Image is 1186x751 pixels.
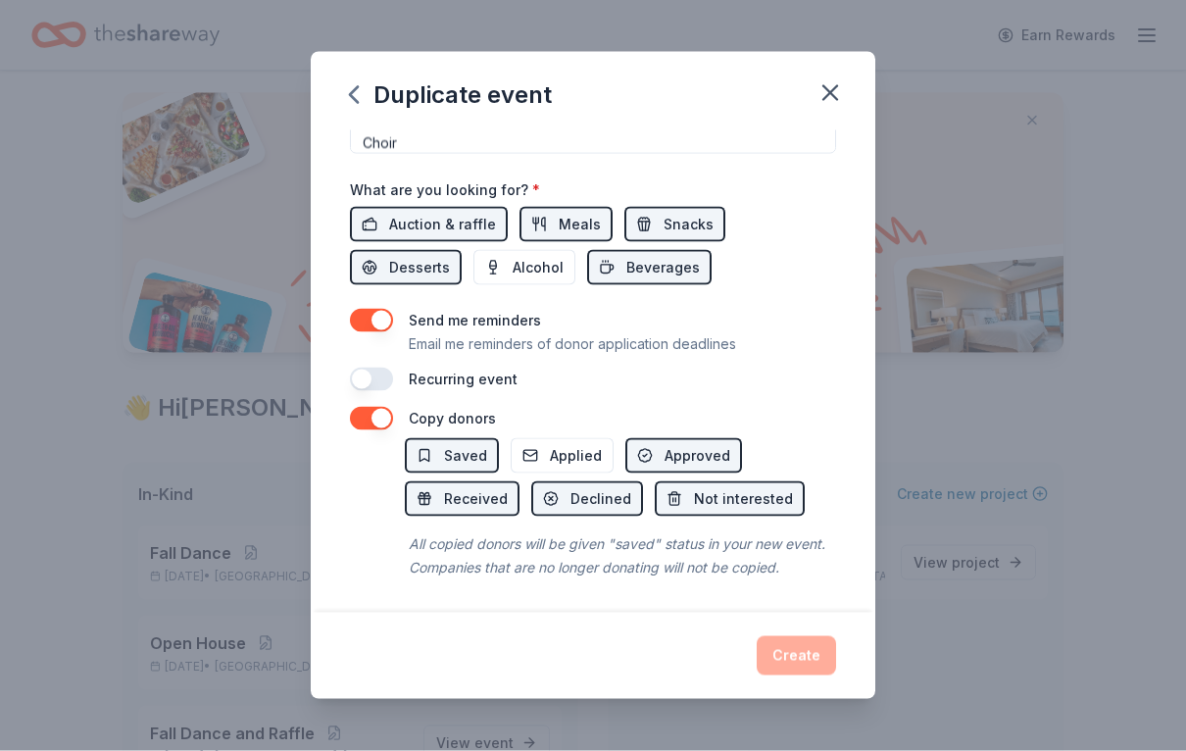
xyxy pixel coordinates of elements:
label: Recurring event [409,371,518,387]
div: Duplicate event [350,79,552,111]
div: All copied donors will be given "saved" status in your new event. Companies that are no longer do... [405,528,836,583]
label: Copy donors [409,410,496,426]
span: Snacks [664,213,714,236]
button: Not interested [655,481,805,517]
span: Declined [570,487,631,511]
button: Auction & raffle [350,207,508,242]
span: Meals [559,213,601,236]
span: Saved [444,444,487,468]
label: Send me reminders [409,312,541,328]
button: Received [405,481,519,517]
span: Received [444,487,508,511]
button: Approved [625,438,742,474]
span: Beverages [626,256,700,279]
button: Beverages [587,250,712,285]
button: Saved [405,438,499,474]
label: What are you looking for? [350,180,540,200]
button: Applied [511,438,614,474]
button: Snacks [624,207,725,242]
button: Alcohol [473,250,575,285]
button: Meals [519,207,613,242]
span: Auction & raffle [389,213,496,236]
span: Not interested [694,487,793,511]
span: Applied [550,444,602,468]
span: Desserts [389,256,450,279]
span: Approved [665,444,730,468]
p: Email me reminders of donor application deadlines [409,332,736,356]
span: Alcohol [513,256,564,279]
button: Desserts [350,250,462,285]
button: Declined [531,481,643,517]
